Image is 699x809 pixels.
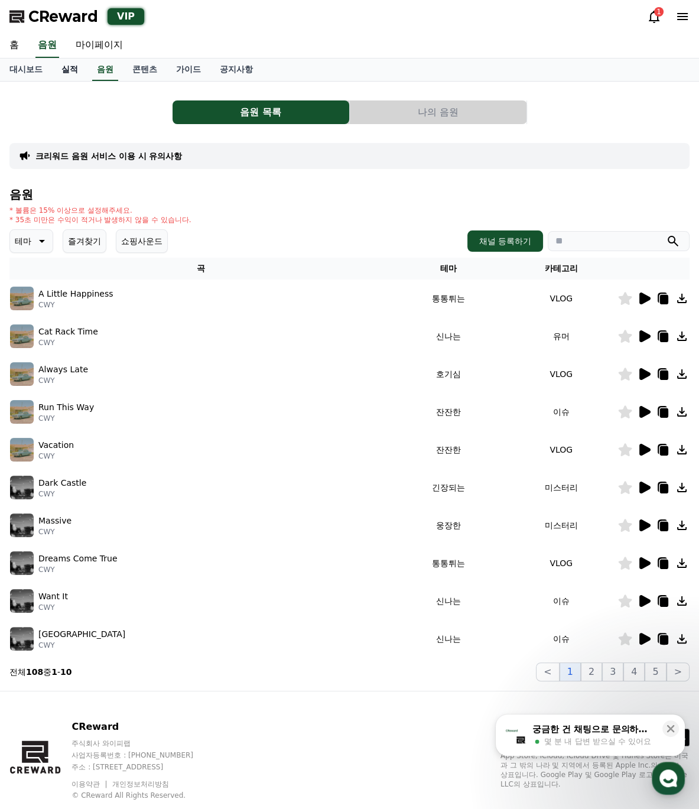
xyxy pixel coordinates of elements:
button: > [667,662,690,681]
p: 주식회사 와이피랩 [71,739,216,748]
th: 테마 [392,258,505,280]
th: 카테고리 [505,258,617,280]
a: 크리워드 음원 서비스 이용 시 유의사항 [35,150,182,162]
strong: 108 [26,667,43,677]
img: music [10,589,34,613]
p: CWY [38,527,71,537]
a: 공지사항 [210,59,262,81]
p: CWY [38,451,74,461]
img: music [10,400,34,424]
p: © CReward All Rights Reserved. [71,791,216,800]
p: A Little Happiness [38,288,113,300]
p: CWY [38,489,86,499]
img: music [10,287,34,310]
p: CWY [38,641,125,650]
a: 콘텐츠 [123,59,167,81]
button: 쇼핑사운드 [116,229,168,253]
p: Cat Rack Time [38,326,98,338]
td: VLOG [505,431,617,469]
p: Run This Way [38,401,94,414]
strong: 1 [51,667,57,677]
a: CReward [9,7,98,26]
td: VLOG [505,355,617,393]
div: VIP [108,8,144,25]
a: 설정 [152,375,227,404]
span: CReward [28,7,98,26]
button: 즐겨찾기 [63,229,106,253]
p: Want It [38,590,68,603]
button: 테마 [9,229,53,253]
td: 유머 [505,317,617,355]
td: 잔잔한 [392,431,505,469]
p: CWY [38,376,88,385]
p: 테마 [15,233,31,249]
td: 미스터리 [505,506,617,544]
button: 채널 등록하기 [467,230,543,252]
td: VLOG [505,280,617,317]
button: 2 [581,662,602,681]
td: 통통튀는 [392,280,505,317]
img: music [10,362,34,386]
p: CWY [38,414,94,423]
p: [GEOGRAPHIC_DATA] [38,628,125,641]
button: 나의 음원 [350,100,526,124]
button: 1 [560,662,581,681]
p: CWY [38,603,68,612]
a: 마이페이지 [66,33,132,58]
td: 호기심 [392,355,505,393]
p: CReward [71,720,216,734]
td: 이슈 [505,393,617,431]
td: 미스터리 [505,469,617,506]
button: 4 [623,662,645,681]
a: 홈 [4,375,78,404]
img: music [10,514,34,537]
img: music [10,627,34,651]
a: 가이드 [167,59,210,81]
p: Always Late [38,363,88,376]
a: 음원 목록 [173,100,350,124]
button: 음원 목록 [173,100,349,124]
button: < [536,662,559,681]
p: Massive [38,515,71,527]
td: 긴장되는 [392,469,505,506]
p: Dreams Come True [38,553,118,565]
span: 대화 [108,393,122,402]
div: 1 [654,7,664,17]
a: 개인정보처리방침 [112,780,169,788]
img: music [10,324,34,348]
td: 이슈 [505,620,617,658]
p: CWY [38,565,118,574]
p: 주소 : [STREET_ADDRESS] [71,762,216,772]
a: 이용약관 [71,780,109,788]
td: 신나는 [392,582,505,620]
button: 3 [602,662,623,681]
td: 신나는 [392,620,505,658]
img: music [10,551,34,575]
p: CWY [38,300,113,310]
p: Dark Castle [38,477,86,489]
button: 5 [645,662,666,681]
a: 음원 [35,33,59,58]
img: music [10,438,34,462]
p: App Store, iCloud, iCloud Drive 및 iTunes Store는 미국과 그 밖의 나라 및 지역에서 등록된 Apple Inc.의 서비스 상표입니다. Goo... [500,751,690,789]
p: * 볼륨은 15% 이상으로 설정해주세요. [9,206,191,215]
p: 전체 중 - [9,666,72,678]
p: 사업자등록번호 : [PHONE_NUMBER] [71,750,216,760]
a: 대화 [78,375,152,404]
td: 웅장한 [392,506,505,544]
h4: 음원 [9,188,690,201]
th: 곡 [9,258,392,280]
td: 이슈 [505,582,617,620]
p: CWY [38,338,98,347]
p: Vacation [38,439,74,451]
p: * 35초 미만은 수익이 적거나 발생하지 않을 수 있습니다. [9,215,191,225]
span: 홈 [37,392,44,402]
strong: 10 [60,667,71,677]
a: 나의 음원 [350,100,527,124]
a: 1 [647,9,661,24]
td: VLOG [505,544,617,582]
td: 잔잔한 [392,393,505,431]
td: 신나는 [392,317,505,355]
